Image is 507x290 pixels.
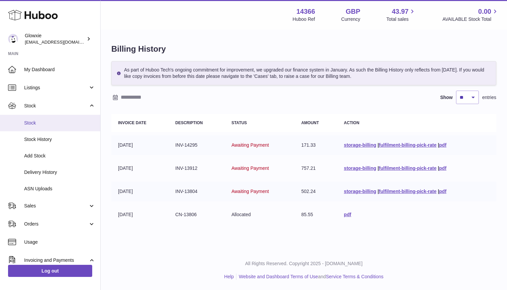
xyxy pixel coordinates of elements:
[378,142,379,148] span: |
[8,34,18,44] img: suraj@glowxie.com
[344,212,351,217] a: pdf
[111,61,496,85] div: As part of Huboo Tech's ongoing commitment for improvement, we upgraded our finance system in Jan...
[24,85,88,91] span: Listings
[392,7,408,16] span: 43.97
[111,182,169,201] td: [DATE]
[231,165,269,171] span: Awaiting Payment
[439,189,447,194] a: pdf
[231,120,247,125] strong: Status
[379,189,437,194] a: fulfilment-billing-pick-rate
[24,221,88,227] span: Orders
[439,165,447,171] a: pdf
[442,16,499,22] span: AVAILABLE Stock Total
[25,39,99,45] span: [EMAIL_ADDRESS][DOMAIN_NAME]
[111,44,496,54] h1: Billing History
[24,239,95,245] span: Usage
[301,120,319,125] strong: Amount
[294,158,337,178] td: 757.21
[224,274,234,279] a: Help
[344,142,376,148] a: storage-billing
[231,189,269,194] span: Awaiting Payment
[24,66,95,73] span: My Dashboard
[386,16,416,22] span: Total sales
[344,189,376,194] a: storage-billing
[169,205,225,225] td: CN-13806
[169,158,225,178] td: INV-13912
[438,142,439,148] span: |
[438,165,439,171] span: |
[169,182,225,201] td: INV-13804
[344,120,359,125] strong: Action
[442,7,499,22] a: 0.00 AVAILABLE Stock Total
[236,274,383,280] li: and
[294,205,337,225] td: 85.55
[111,135,169,155] td: [DATE]
[231,142,269,148] span: Awaiting Payment
[118,120,146,125] strong: Invoice Date
[379,142,437,148] a: fulfilment-billing-pick-rate
[440,94,453,101] label: Show
[175,120,203,125] strong: Description
[24,120,95,126] span: Stock
[378,165,379,171] span: |
[386,7,416,22] a: 43.97 Total sales
[346,7,360,16] strong: GBP
[8,265,92,277] a: Log out
[341,16,360,22] div: Currency
[239,274,318,279] a: Website and Dashboard Terms of Use
[439,142,447,148] a: pdf
[24,136,95,143] span: Stock History
[231,212,251,217] span: Allocated
[293,16,315,22] div: Huboo Ref
[24,169,95,176] span: Delivery History
[378,189,379,194] span: |
[169,135,225,155] td: INV-14295
[478,7,491,16] span: 0.00
[326,274,384,279] a: Service Terms & Conditions
[111,205,169,225] td: [DATE]
[106,260,502,267] p: All Rights Reserved. Copyright 2025 - [DOMAIN_NAME]
[24,203,88,209] span: Sales
[482,94,496,101] span: entries
[25,33,85,45] div: Glowxie
[344,165,376,171] a: storage-billing
[296,7,315,16] strong: 14366
[294,182,337,201] td: 502.24
[294,135,337,155] td: 171.33
[24,186,95,192] span: ASN Uploads
[438,189,439,194] span: |
[24,103,88,109] span: Stock
[111,158,169,178] td: [DATE]
[24,153,95,159] span: Add Stock
[24,257,88,263] span: Invoicing and Payments
[379,165,437,171] a: fulfilment-billing-pick-rate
